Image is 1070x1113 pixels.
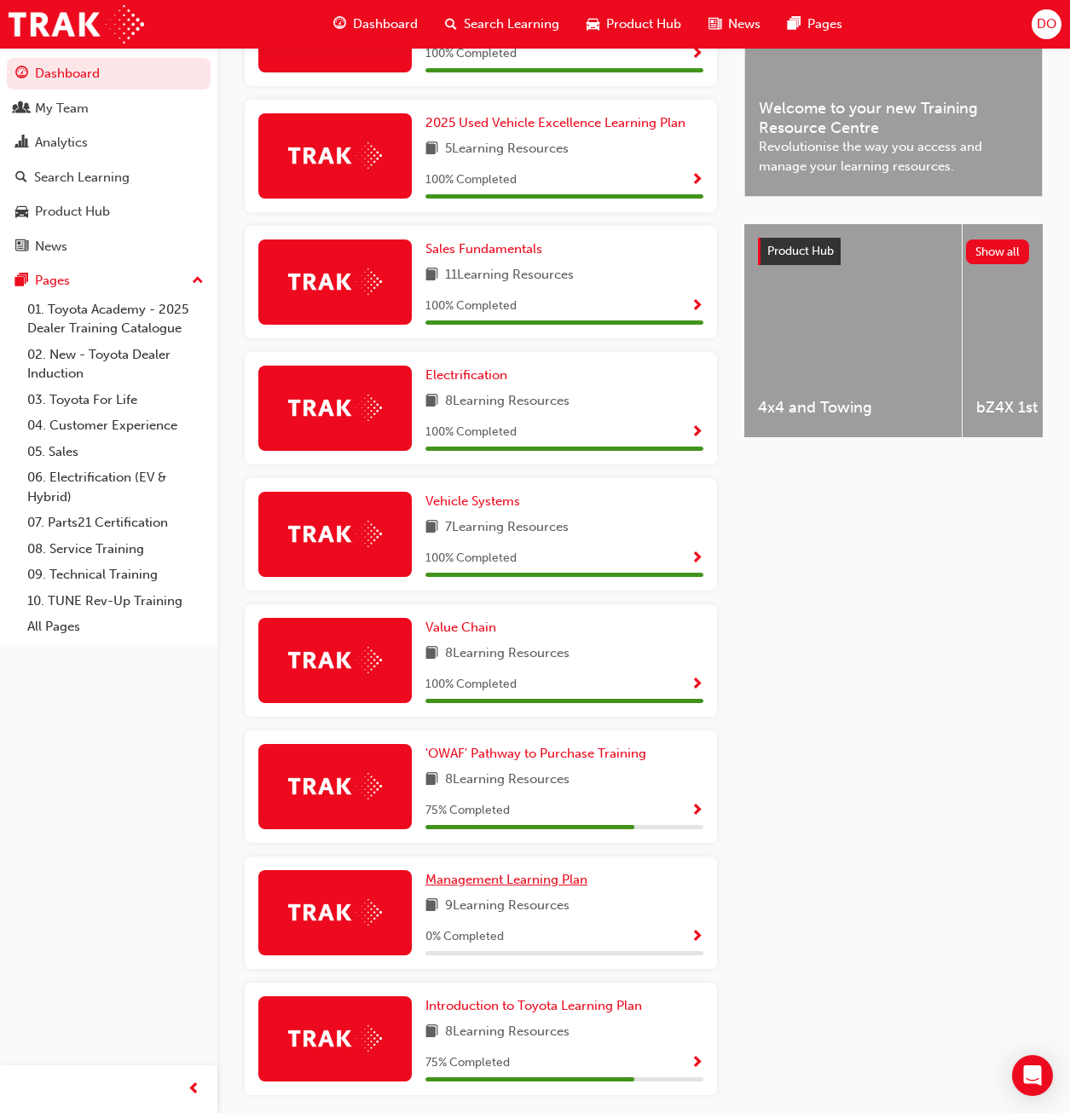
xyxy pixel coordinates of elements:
[35,202,110,222] div: Product Hub
[353,14,418,34] span: Dashboard
[691,47,703,62] span: Show Progress
[425,801,510,821] span: 75 % Completed
[445,896,570,917] span: 9 Learning Resources
[7,127,211,159] a: Analytics
[288,521,382,547] img: Trak
[445,517,569,539] span: 7 Learning Resources
[691,926,703,948] button: Show Progress
[774,7,856,42] a: pages-iconPages
[445,1022,570,1043] span: 8 Learning Resources
[691,170,703,191] button: Show Progress
[425,746,646,761] span: 'OWAF' Pathway to Purchase Training
[807,14,842,34] span: Pages
[425,675,517,695] span: 100 % Completed
[7,162,211,193] a: Search Learning
[445,265,574,286] span: 11 Learning Resources
[691,43,703,65] button: Show Progress
[425,517,438,539] span: book-icon
[7,55,211,265] button: DashboardMy TeamAnalyticsSearch LearningProduct HubNews
[425,549,517,568] span: 100 % Completed
[425,744,653,764] a: 'OWAF' Pathway to Purchase Training
[20,412,211,439] a: 04. Customer Experience
[691,800,703,822] button: Show Progress
[573,7,695,42] a: car-iconProduct Hub
[15,66,28,82] span: guage-icon
[759,137,1028,176] span: Revolutionise the way you access and manage your learning resources.
[445,770,570,791] span: 8 Learning Resources
[425,896,438,917] span: book-icon
[20,464,211,510] a: 06. Electrification (EV & Hybrid)
[425,366,514,385] a: Electrification
[464,14,559,34] span: Search Learning
[425,870,594,890] a: Management Learning Plan
[20,562,211,588] a: 09. Technical Training
[35,237,67,257] div: News
[691,551,703,567] span: Show Progress
[20,614,211,640] a: All Pages
[758,238,1029,265] a: Product HubShow all
[425,239,549,259] a: Sales Fundamentals
[425,241,542,257] span: Sales Fundamentals
[20,297,211,342] a: 01. Toyota Academy - 2025 Dealer Training Catalogue
[15,101,28,117] span: people-icon
[691,425,703,441] span: Show Progress
[788,14,801,35] span: pages-icon
[767,244,834,258] span: Product Hub
[606,14,681,34] span: Product Hub
[288,773,382,799] img: Trak
[425,1022,438,1043] span: book-icon
[288,142,382,169] img: Trak
[7,265,211,297] button: Pages
[1037,14,1056,34] span: DO
[333,14,346,35] span: guage-icon
[425,996,649,1016] a: Introduction to Toyota Learning Plan
[425,391,438,412] span: book-icon
[425,1053,510,1073] span: 75 % Completed
[691,548,703,569] button: Show Progress
[20,536,211,562] a: 08. Service Training
[425,620,496,635] span: Value Chain
[20,342,211,387] a: 02. New - Toyota Dealer Induction
[691,173,703,188] span: Show Progress
[1032,9,1061,39] button: DO
[691,1052,703,1074] button: Show Progress
[425,998,642,1013] span: Introduction to Toyota Learning Plan
[15,205,28,220] span: car-icon
[691,930,703,945] span: Show Progress
[7,93,211,124] a: My Team
[20,439,211,465] a: 05. Sales
[425,367,507,383] span: Electrification
[425,170,517,190] span: 100 % Completed
[695,7,774,42] a: news-iconNews
[425,493,520,509] span: Vehicle Systems
[192,270,204,292] span: up-icon
[728,14,761,34] span: News
[691,296,703,317] button: Show Progress
[188,1079,200,1100] span: prev-icon
[587,14,599,35] span: car-icon
[15,136,28,151] span: chart-icon
[34,168,130,187] div: Search Learning
[7,58,211,89] a: Dashboard
[288,268,382,295] img: Trak
[288,899,382,926] img: Trak
[1012,1055,1053,1096] div: Open Intercom Messenger
[425,492,527,511] a: Vehicle Systems
[35,99,89,118] div: My Team
[425,44,517,64] span: 100 % Completed
[425,139,438,160] span: book-icon
[425,872,587,887] span: Management Learning Plan
[35,271,70,291] div: Pages
[445,643,570,665] span: 8 Learning Resources
[744,224,962,437] a: 4x4 and Towing
[691,299,703,314] span: Show Progress
[691,674,703,695] button: Show Progress
[425,113,692,133] a: 2025 Used Vehicle Excellence Learning Plan
[320,7,431,42] a: guage-iconDashboard
[709,14,721,35] span: news-icon
[425,927,504,947] span: 0 % Completed
[15,274,28,289] span: pages-icon
[15,170,27,186] span: search-icon
[288,395,382,421] img: Trak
